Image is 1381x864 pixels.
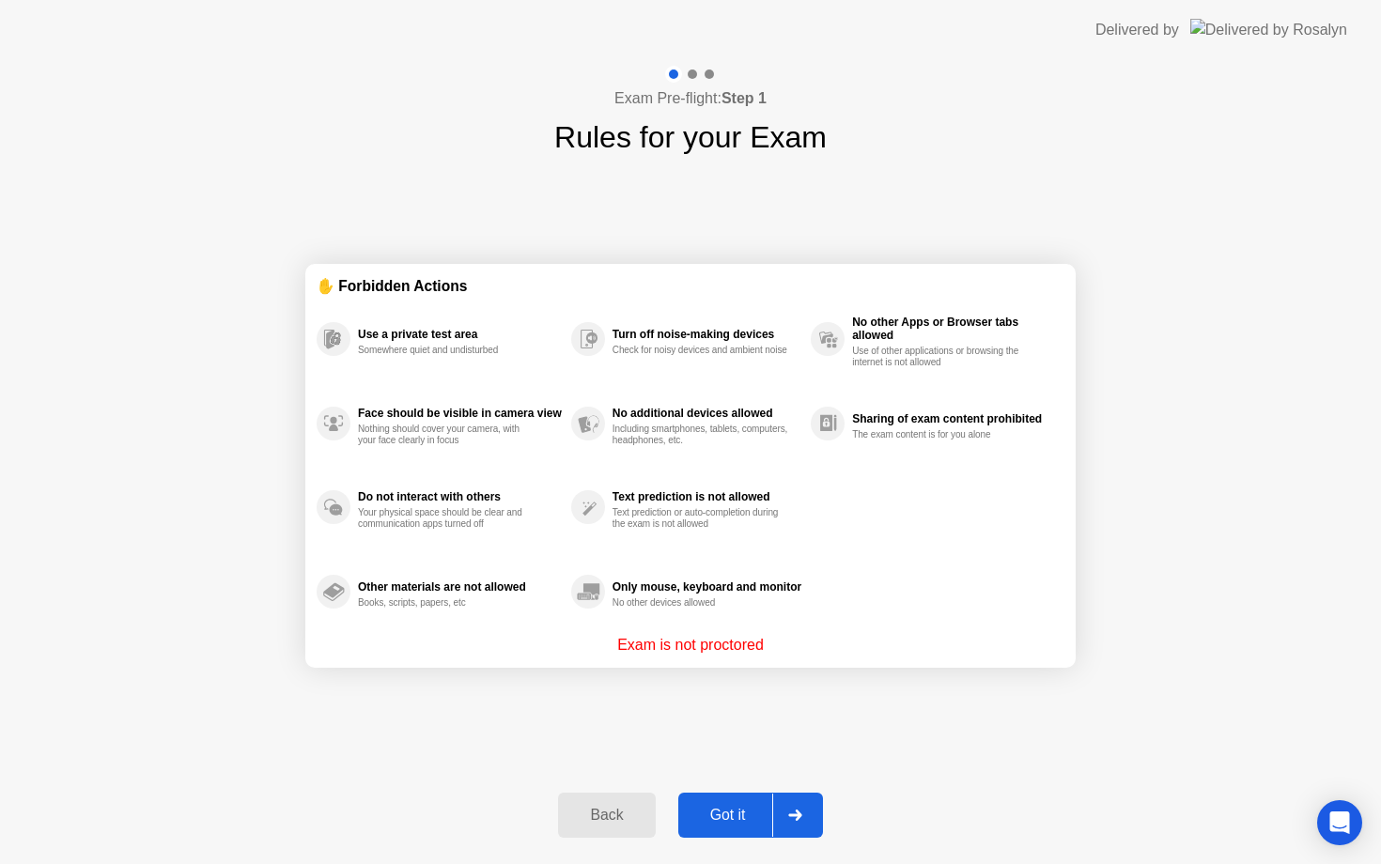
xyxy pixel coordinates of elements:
[317,275,1064,297] div: ✋ Forbidden Actions
[613,345,790,356] div: Check for noisy devices and ambient noise
[358,328,562,341] div: Use a private test area
[558,793,655,838] button: Back
[613,407,801,420] div: No additional devices allowed
[613,597,790,609] div: No other devices allowed
[678,793,823,838] button: Got it
[358,424,535,446] div: Nothing should cover your camera, with your face clearly in focus
[554,115,827,160] h1: Rules for your Exam
[358,580,562,594] div: Other materials are not allowed
[358,597,535,609] div: Books, scripts, papers, etc
[1190,19,1347,40] img: Delivered by Rosalyn
[358,507,535,530] div: Your physical space should be clear and communication apps turned off
[613,490,801,503] div: Text prediction is not allowed
[852,316,1055,342] div: No other Apps or Browser tabs allowed
[722,90,767,106] b: Step 1
[684,807,772,824] div: Got it
[613,328,801,341] div: Turn off noise-making devices
[613,507,790,530] div: Text prediction or auto-completion during the exam is not allowed
[564,807,649,824] div: Back
[852,429,1030,440] div: The exam content is for you alone
[614,87,767,110] h4: Exam Pre-flight:
[358,490,562,503] div: Do not interact with others
[1317,800,1362,845] div: Open Intercom Messenger
[852,346,1030,368] div: Use of other applications or browsing the internet is not allowed
[358,407,562,420] div: Face should be visible in camera view
[617,634,764,656] p: Exam is not proctored
[358,345,535,356] div: Somewhere quiet and undisturbed
[1095,19,1179,41] div: Delivered by
[852,412,1055,425] div: Sharing of exam content prohibited
[613,580,801,594] div: Only mouse, keyboard and monitor
[613,424,790,446] div: Including smartphones, tablets, computers, headphones, etc.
